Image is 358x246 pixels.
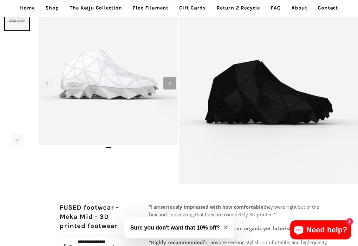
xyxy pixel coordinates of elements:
[244,225,295,231] b: organic yet futuristic
[163,77,176,89] div: Next slide
[4,5,30,31] img: [3D printed Shoes] - lightweight custom 3dprinted shoes sneakers sandals fused footwear
[160,204,263,210] b: seriously impressed with how comfortable
[60,203,119,231] h2: FUSED footwear - Meka Mid - 3D printed footwear
[288,220,353,241] inbox-online-store-chat: Shopify online store chat
[41,77,54,89] div: Previous slide
[151,239,203,245] b: Highly recommended
[149,204,160,210] span: "I am
[149,239,151,245] span: "
[106,147,111,148] span: Go to slide 1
